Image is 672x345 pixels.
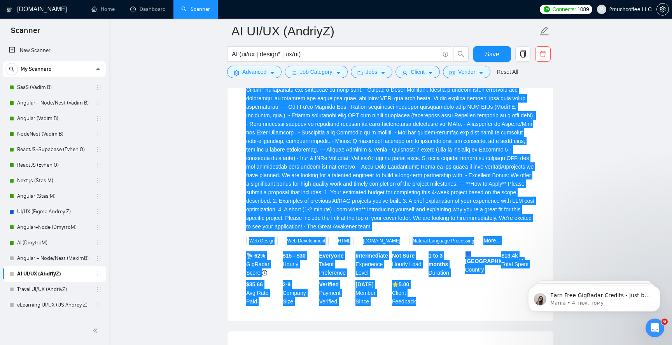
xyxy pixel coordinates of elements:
[465,251,471,257] img: 🇺🇸
[599,7,604,12] span: user
[355,253,388,259] b: Intermediate
[7,3,12,16] img: logo
[96,240,102,246] span: holder
[535,46,551,62] button: delete
[17,142,91,157] a: ReactJS+Supabase (Evhen O)
[335,237,354,245] span: HTML
[390,280,427,306] div: Client Feedback
[497,68,518,76] a: Reset All
[443,66,490,78] button: idcardVendorcaret-down
[429,253,448,267] b: 1 to 3 months
[96,131,102,137] span: holder
[96,84,102,91] span: holder
[409,237,477,245] span: Natural Language Processing
[5,63,18,75] button: search
[91,6,115,12] a: homeHome
[17,220,91,235] a: Angular+Node (DmytroM)
[318,251,354,277] div: Talent Preference
[96,115,102,122] span: holder
[351,66,393,78] button: folderJobscaret-down
[17,251,91,266] a: Angular + Node/Nest (MaximB)
[9,43,100,58] a: New Scanner
[516,51,530,57] span: copy
[96,286,102,293] span: holder
[21,61,51,77] span: My Scanners
[17,282,91,297] a: Travel UI/UX (AndriyZ)
[319,281,339,287] b: Verified
[464,251,500,277] div: Country
[96,209,102,215] span: holder
[269,70,275,76] span: caret-down
[577,5,589,14] span: 1089
[656,3,669,16] button: setting
[96,162,102,168] span: holder
[539,26,549,36] span: edit
[234,70,239,76] span: setting
[93,327,100,335] span: double-left
[501,164,506,170] mark: AI
[336,70,341,76] span: caret-down
[130,6,166,12] a: dashboardDashboard
[360,237,403,245] span: [DOMAIN_NAME]
[231,21,538,41] input: Scanner name...
[544,6,550,12] img: upwork-logo.png
[535,51,550,57] span: delete
[428,70,433,76] span: caret-down
[17,95,91,111] a: Angular + Node/Nest (Vadim B)
[395,66,440,78] button: userClientcaret-down
[96,100,102,106] span: holder
[656,6,669,12] a: setting
[552,5,576,14] span: Connects:
[319,253,344,259] b: Everyone
[392,281,409,287] b: ⭐️ 5.00
[96,178,102,184] span: holder
[392,253,415,259] b: Not Sure
[6,66,17,72] span: search
[281,251,318,277] div: Hourly
[453,46,469,62] button: search
[96,193,102,199] span: holder
[246,237,278,245] span: Web Design
[501,253,518,259] b: $ 13.4k
[357,70,363,76] span: folder
[281,280,318,306] div: Company Size
[96,224,102,230] span: holder
[291,70,297,76] span: bars
[242,68,266,76] span: Advanced
[402,70,408,76] span: user
[17,266,91,282] a: AI UI/UX (AndriyZ)
[262,270,267,275] span: info-circle
[427,251,464,277] div: Duration
[96,302,102,308] span: holder
[284,237,329,245] span: Web Development
[17,126,91,142] a: NodeNest (Vadim B)
[283,253,306,259] b: $15 - $30
[380,70,386,76] span: caret-down
[96,255,102,261] span: holder
[646,319,664,337] iframe: Intercom live chat
[3,43,106,58] li: New Scanner
[17,188,91,204] a: Angular (Stas M)
[355,281,373,287] b: [DATE]
[354,280,390,306] div: Member Since
[516,270,672,324] iframe: Intercom notifications повідомлення
[96,146,102,153] span: holder
[17,157,91,173] a: ReactJS (Evhen O)
[181,6,210,12] a: searchScanner
[515,46,531,62] button: copy
[453,51,468,57] span: search
[245,251,281,277] div: GigRadar Score
[17,80,91,95] a: SaaS (Vadim B)
[246,253,265,259] b: 📡 62%
[661,319,668,325] span: 6
[96,271,102,277] span: holder
[5,25,46,41] span: Scanner
[17,111,91,126] a: Angular (Vadim B)
[285,66,347,78] button: barsJob Categorycaret-down
[354,251,390,277] div: Experience Level
[17,235,91,251] a: AI (DmytroM)
[411,68,425,76] span: Client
